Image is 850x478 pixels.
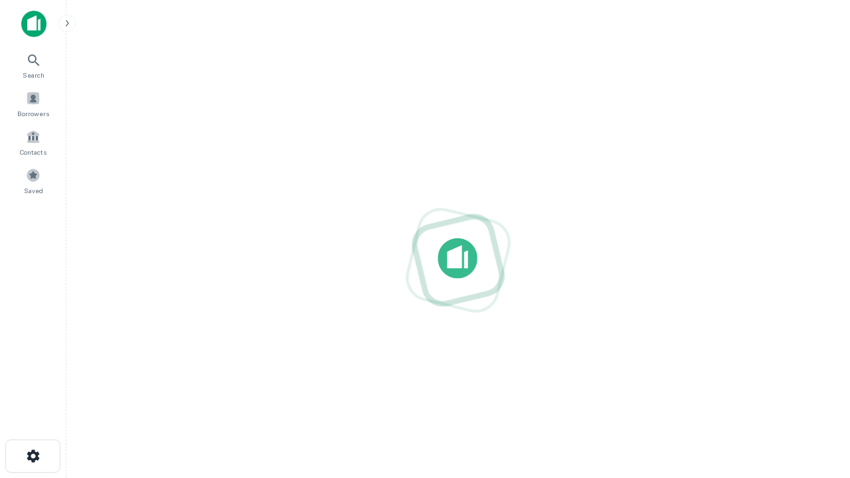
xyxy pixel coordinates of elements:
a: Saved [4,163,62,199]
span: Saved [24,185,43,196]
span: Borrowers [17,108,49,119]
img: capitalize-icon.png [21,11,46,37]
a: Borrowers [4,86,62,121]
span: Contacts [20,147,46,157]
iframe: Chat Widget [784,372,850,436]
span: Search [23,70,44,80]
a: Contacts [4,124,62,160]
a: Search [4,47,62,83]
